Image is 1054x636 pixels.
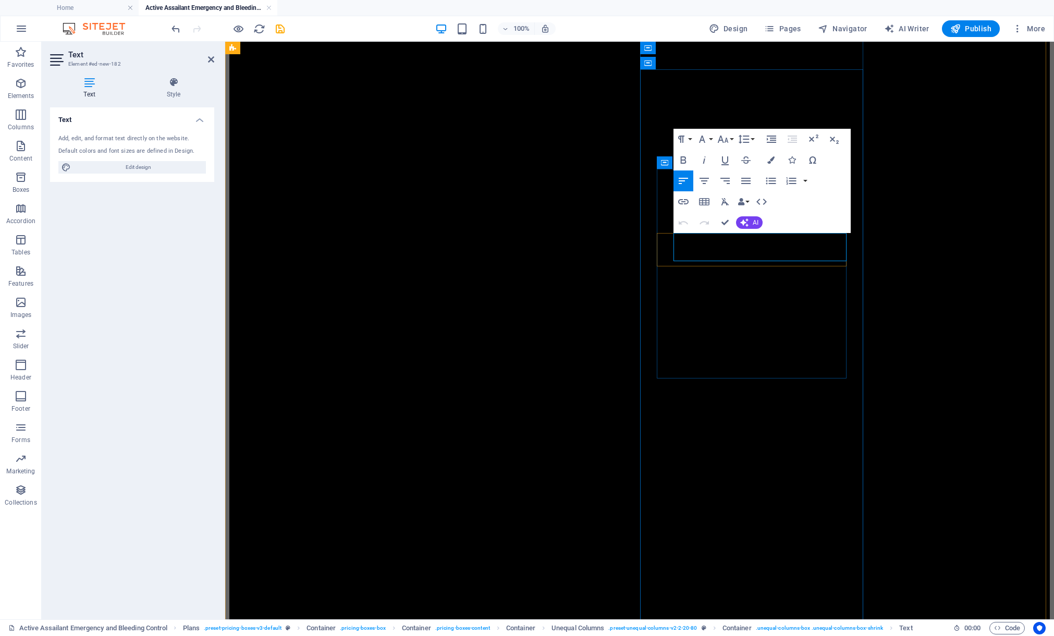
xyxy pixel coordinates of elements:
nav: breadcrumb [183,622,913,634]
h4: Active Assailant Emergency and Bleeding Control [139,2,277,14]
i: This element is a customizable preset [286,625,290,631]
button: Strikethrough [736,150,756,170]
button: Decrease Indent [782,129,802,150]
button: Pages [760,20,805,37]
span: : [972,624,973,632]
span: AI [753,219,758,226]
p: Footer [11,405,30,413]
button: Insert Table [694,191,714,212]
span: . preset-unequal-columns-v2-2-20-80 [608,622,697,634]
span: Navigator [818,23,867,34]
button: Code [989,622,1025,634]
button: Align Center [694,170,714,191]
button: Undo (⌘Z) [673,212,693,233]
span: AI Writer [884,23,929,34]
button: HTML [752,191,771,212]
span: Design [709,23,748,34]
p: Header [10,373,31,382]
button: Redo (⌘⇧Z) [694,212,714,233]
div: Add, edit, and format text directly on the website. [58,134,206,143]
span: . pricing-boxes-content [435,622,490,634]
span: Click to select. Double-click to edit [402,622,431,634]
button: Insert Link [673,191,693,212]
p: Boxes [13,186,30,194]
a: Click to cancel selection. Double-click to open Pages [8,622,167,634]
button: Subscript [824,129,844,150]
span: . unequal-columns-box .unequal-columns-box-shrink [756,622,883,634]
p: Collections [5,498,36,507]
span: . pricing-boxes-box [340,622,386,634]
button: Superscript [803,129,823,150]
p: Accordion [6,217,35,225]
span: Edit design [74,161,203,174]
h4: Style [133,77,214,99]
button: Font Size [715,129,735,150]
button: Paragraph Format [673,129,693,150]
p: Tables [11,248,30,256]
button: Clear Formatting [715,191,735,212]
button: Edit design [58,161,206,174]
span: Click to select. Double-click to edit [551,622,604,634]
button: Colors [761,150,781,170]
span: Click to select. Double-click to edit [506,622,535,634]
button: Increase Indent [762,129,781,150]
h4: Text [50,77,133,99]
i: Undo: Duplicate elements (Ctrl+Z) [170,23,182,35]
p: Columns [8,123,34,131]
button: Underline (⌘U) [715,150,735,170]
button: Align Justify [736,170,756,191]
span: . preset-pricing-boxes-v3-default [204,622,281,634]
span: More [1012,23,1045,34]
p: Elements [8,92,34,100]
img: Editor Logo [60,22,138,35]
i: On resize automatically adjust zoom level to fit chosen device. [541,24,550,33]
button: More [1008,20,1049,37]
button: Align Right [715,170,735,191]
button: AI Writer [880,20,934,37]
h6: 100% [513,22,530,35]
h4: Text [50,107,214,126]
span: 00 00 [964,622,981,634]
p: Forms [11,436,30,444]
div: Design (Ctrl+Alt+Y) [705,20,752,37]
button: Special Characters [803,150,823,170]
button: Line Height [736,129,756,150]
h3: Element #ed-new-182 [68,59,193,69]
button: save [274,22,286,35]
button: Data Bindings [736,191,751,212]
span: Publish [950,23,991,34]
span: Click to select. Double-click to edit [899,622,912,634]
h2: Text [68,50,214,59]
button: Align Left [673,170,693,191]
button: Italic (⌘I) [694,150,714,170]
span: Click to select. Double-click to edit [307,622,336,634]
button: Navigator [814,20,872,37]
span: Click to select. Double-click to edit [183,622,200,634]
p: Slider [13,342,29,350]
p: Content [9,154,32,163]
p: Marketing [6,467,35,475]
p: Images [10,311,32,319]
i: This element is a customizable preset [702,625,706,631]
button: Publish [942,20,1000,37]
span: Pages [764,23,801,34]
button: Icons [782,150,802,170]
button: Font Family [694,129,714,150]
button: reload [253,22,265,35]
button: undo [169,22,182,35]
span: Click to select. Double-click to edit [722,622,752,634]
h6: Session time [953,622,981,634]
button: Unordered List [761,170,781,191]
button: 100% [498,22,535,35]
span: Code [994,622,1020,634]
p: Favorites [7,60,34,69]
button: Design [705,20,752,37]
button: Usercentrics [1033,622,1046,634]
button: Ordered List [801,170,810,191]
button: Ordered List [781,170,801,191]
button: Bold (⌘B) [673,150,693,170]
p: Features [8,279,33,288]
div: Default colors and font sizes are defined in Design. [58,147,206,156]
button: AI [736,216,763,229]
button: Confirm (⌘+⏎) [715,212,735,233]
